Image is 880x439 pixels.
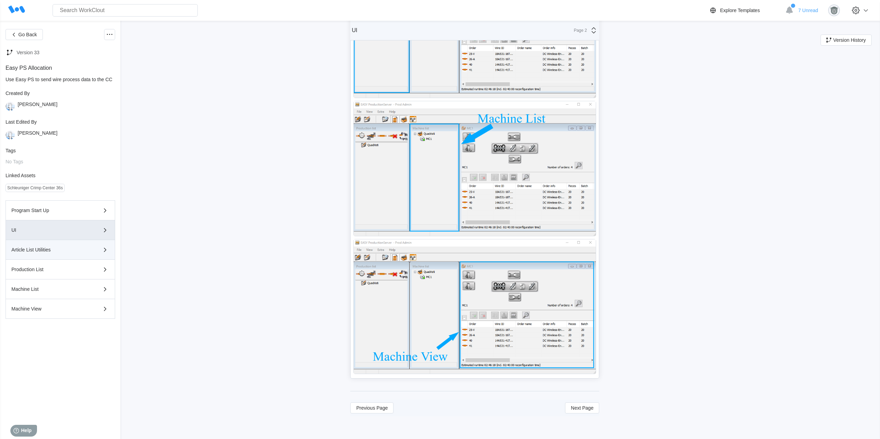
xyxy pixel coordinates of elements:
[53,4,198,17] input: Search WorkClout
[18,130,57,140] div: [PERSON_NAME]
[354,101,596,236] img: Screenshot2022-03-29121853.jpg
[352,27,357,34] div: UI
[11,287,90,292] div: Machine List
[11,247,90,252] div: Article List Utilities
[6,220,115,240] button: UI
[17,50,39,55] div: Version 33
[354,239,596,374] img: Screenshot2022-03-29121853.jpg
[821,35,872,46] button: Version History
[6,77,115,82] div: Use Easy PS to send wire process data to the CC
[11,228,90,232] div: UI
[720,8,760,13] div: Explore Templates
[6,119,115,125] div: Last Edited By
[6,173,115,178] div: Linked Assets
[6,159,115,164] div: No Tags
[356,405,388,410] span: Previous Page
[6,29,43,40] button: Go Back
[6,299,115,319] button: Machine View
[11,208,90,213] div: Program Start Up
[6,240,115,260] button: Article List Utilities
[709,6,782,15] a: Explore Templates
[18,102,57,111] div: [PERSON_NAME]
[350,402,393,413] button: Previous Page
[833,38,866,42] span: Version History
[828,4,840,16] img: gorilla.png
[18,32,37,37] span: Go Back
[6,90,115,96] div: Created By
[7,185,63,190] div: Schleuniger Crimp Center 36s
[6,279,115,299] button: Machine List
[569,28,587,33] div: Page 2
[6,102,15,111] img: clout-05.png
[565,402,599,413] button: Next Page
[798,8,818,13] span: 7 Unread
[11,267,90,272] div: Production List
[11,306,90,311] div: Machine View
[6,200,115,220] button: Program Start Up
[6,148,115,153] div: Tags
[571,405,593,410] span: Next Page
[6,130,15,140] img: clout-05.png
[6,260,115,279] button: Production List
[6,65,115,71] div: Easy PS Allocation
